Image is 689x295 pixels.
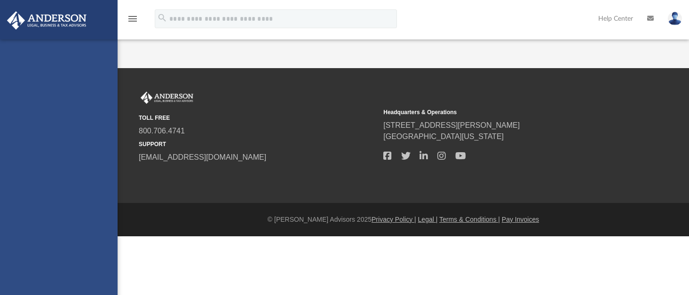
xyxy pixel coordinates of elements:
small: SUPPORT [139,140,377,148]
a: Terms & Conditions | [439,216,500,223]
i: search [157,13,167,23]
a: Legal | [418,216,438,223]
a: [EMAIL_ADDRESS][DOMAIN_NAME] [139,153,266,161]
a: [GEOGRAPHIC_DATA][US_STATE] [383,132,504,140]
i: menu [127,13,138,24]
a: [STREET_ADDRESS][PERSON_NAME] [383,121,520,129]
a: Pay Invoices [502,216,539,223]
small: Headquarters & Operations [383,108,621,116]
small: TOLL FREE [139,114,377,122]
img: Anderson Advisors Platinum Portal [139,92,195,104]
div: © [PERSON_NAME] Advisors 2025 [118,215,689,225]
a: 800.706.4741 [139,127,185,135]
a: Privacy Policy | [372,216,416,223]
a: menu [127,18,138,24]
img: Anderson Advisors Platinum Portal [4,11,89,30]
img: User Pic [668,12,682,25]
